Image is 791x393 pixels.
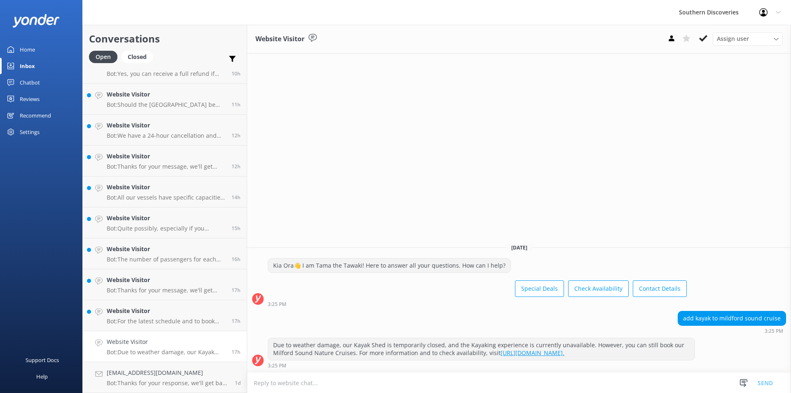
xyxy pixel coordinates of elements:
strong: 3:25 PM [268,302,286,307]
a: Website VisitorBot:All our vessels have specific capacities for safety and comfort, but we operat... [83,176,247,207]
p: Bot: Should the [GEOGRAPHIC_DATA] be closed on your day of travel and this has disrupted your cru... [107,101,225,108]
h3: Website Visitor [255,34,304,45]
span: Aug 31 2025 10:05pm (UTC +12:00) Pacific/Auckland [232,101,241,108]
p: Bot: Due to weather damage, our Kayak Shed is temporarily closed, and the Kayaking experience is ... [107,348,225,356]
span: Assign user [717,34,749,43]
a: Website VisitorBot:We have a 24-hour cancellation and amendment policy. If you notify us more tha... [83,115,247,146]
div: Closed [122,51,153,63]
span: Aug 31 2025 05:56pm (UTC +12:00) Pacific/Auckland [232,225,241,232]
h4: Website Visitor [107,152,225,161]
div: Aug 31 2025 03:25pm (UTC +12:00) Pacific/Auckland [268,301,687,307]
div: Due to weather damage, our Kayak Shed is temporarily closed, and the Kayaking experience is curre... [268,338,695,360]
h4: Website Visitor [107,90,225,99]
p: Bot: Thanks for your response, we'll get back to you as soon as we can during opening hours. [107,379,229,387]
p: Bot: Thanks for your message, we'll get back to you as soon as we can. You're also welcome to kee... [107,287,225,294]
h4: Website Visitor [107,275,225,285]
a: Website VisitorBot:The number of passengers for each departure can vary depending on the vessel i... [83,238,247,269]
h4: Website Visitor [107,306,225,315]
h4: Website Visitor [107,121,225,130]
p: Bot: We have a 24-hour cancellation and amendment policy. If you notify us more than 24 hours bef... [107,132,225,139]
p: Bot: All our vessels have specific capacities for safety and comfort, but we operate below these ... [107,194,225,201]
span: Aug 31 2025 03:54pm (UTC +12:00) Pacific/Auckland [232,318,241,325]
a: [URL][DOMAIN_NAME]. [501,349,564,357]
span: Aug 31 2025 08:51pm (UTC +12:00) Pacific/Auckland [232,163,241,170]
a: Website VisitorBot:Quite possibly, especially if you normally suffer from [MEDICAL_DATA]. Seasick... [83,207,247,238]
p: Bot: For the latest schedule and to book your Milford Sound Nature Cruise, please visit [URL][DOM... [107,318,225,325]
button: Check Availability [568,280,629,297]
a: [EMAIL_ADDRESS][DOMAIN_NAME]Bot:Thanks for your response, we'll get back to you as soon as we can... [83,362,247,393]
div: Aug 31 2025 03:25pm (UTC +12:00) Pacific/Auckland [678,328,786,334]
div: Chatbot [20,74,40,91]
p: Bot: Yes, you can receive a full refund if you notify us more than 24 hours before departure. Ple... [107,70,225,78]
a: Website VisitorBot:Should the [GEOGRAPHIC_DATA] be closed on your day of travel and this has disr... [83,84,247,115]
div: Help [36,368,48,385]
div: Home [20,41,35,58]
button: Special Deals [515,280,564,297]
img: yonder-white-logo.png [12,14,60,28]
div: Aug 31 2025 03:25pm (UTC +12:00) Pacific/Auckland [268,362,695,368]
span: Aug 31 2025 04:56pm (UTC +12:00) Pacific/Auckland [232,256,241,263]
strong: 3:25 PM [765,329,783,334]
a: Website VisitorBot:Thanks for your message, we'll get back to you as soon as we can. You're also ... [83,269,247,300]
div: Assign User [713,32,783,45]
p: Bot: Quite possibly, especially if you normally suffer from [MEDICAL_DATA]. Seasick pills can be ... [107,225,225,232]
p: Bot: The number of passengers for each departure can vary depending on the vessel in use. We oper... [107,256,225,263]
a: Closed [122,52,157,61]
div: add kayak to mildford sound cruise [678,311,786,325]
h4: Website Visitor [107,337,225,346]
span: Aug 31 2025 04:07pm (UTC +12:00) Pacific/Auckland [232,287,241,294]
strong: 3:25 PM [268,363,286,368]
span: Aug 31 2025 03:25pm (UTC +12:00) Pacific/Auckland [232,348,241,355]
h4: Website Visitor [107,214,225,223]
a: Open [89,52,122,61]
a: Website VisitorBot:Thanks for your message, we'll get back to you as soon as we can. You're also ... [83,146,247,176]
a: Website VisitorBot:For the latest schedule and to book your Milford Sound Nature Cruise, please v... [83,300,247,331]
h4: Website Visitor [107,245,225,254]
a: Website VisitorBot:Yes, you can receive a full refund if you notify us more than 24 hours before ... [83,53,247,84]
span: [DATE] [506,244,532,251]
p: Bot: Thanks for your message, we'll get back to you as soon as we can. You're also welcome to kee... [107,163,225,170]
button: Contact Details [633,280,687,297]
h4: [EMAIL_ADDRESS][DOMAIN_NAME] [107,368,229,377]
a: Website VisitorBot:Due to weather damage, our Kayak Shed is temporarily closed, and the Kayaking ... [83,331,247,362]
h4: Website Visitor [107,183,225,192]
h2: Conversations [89,31,241,47]
div: Open [89,51,117,63]
div: Inbox [20,58,35,74]
div: Support Docs [26,352,59,368]
span: Aug 31 2025 09:03pm (UTC +12:00) Pacific/Auckland [232,132,241,139]
div: Reviews [20,91,40,107]
span: Aug 31 2025 02:27am (UTC +12:00) Pacific/Auckland [235,379,241,386]
div: Recommend [20,107,51,124]
div: Settings [20,124,40,140]
span: Aug 31 2025 06:32pm (UTC +12:00) Pacific/Auckland [232,194,241,201]
span: Aug 31 2025 10:13pm (UTC +12:00) Pacific/Auckland [232,70,241,77]
div: Kia Ora👋 I am Tama the Tawaki! Here to answer all your questions. How can I help? [268,259,510,273]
